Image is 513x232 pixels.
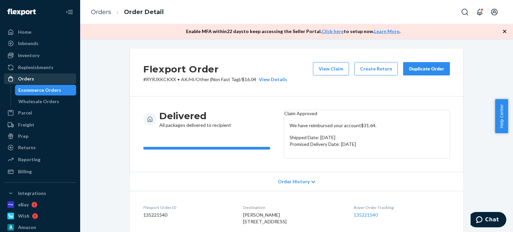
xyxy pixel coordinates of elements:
a: Parcel [4,107,76,118]
dd: 135221540 [143,212,232,218]
span: • [177,76,180,82]
div: Amazon [18,224,36,231]
div: Inventory [18,52,39,59]
img: Flexport logo [7,9,36,15]
div: Integrations [18,190,46,197]
div: Orders [18,75,34,82]
div: Freight [18,122,34,128]
a: Billing [4,166,76,177]
span: Order History [278,178,310,185]
a: Wish [4,211,76,221]
h3: Delivered [159,110,231,122]
div: Duplicate Order [409,65,444,72]
div: All packages delivered to recipient [159,110,231,129]
div: Ecommerce Orders [18,87,61,93]
p: Enable MFA within 22 days to keep accessing the Seller Portal. to setup now. . [186,28,400,35]
div: Wish [18,213,29,219]
iframe: Opens a widget where you can chat to one of our agents [471,212,506,229]
a: Returns [4,142,76,153]
div: Reporting [18,156,40,163]
a: Orders [91,8,111,16]
a: Wholesale Orders [15,96,76,107]
a: Order Detail [124,8,164,16]
a: Prep [4,131,76,142]
dt: Flexport Order ID [143,205,232,210]
a: Orders [4,73,76,84]
a: Replenishments [4,62,76,73]
button: Create Return [354,62,398,75]
a: Ecommerce Orders [15,85,76,95]
dt: Buyer Order Tracking [354,205,450,210]
a: Learn More [374,28,399,34]
a: 135221540 [354,212,378,218]
p: # RYRJXKCKXX / $16.04 [143,76,287,83]
div: Prep [18,133,28,140]
button: View Details [256,76,287,83]
button: Integrations [4,188,76,199]
div: eBay [18,201,29,208]
button: Close Navigation [63,5,76,19]
button: Help Center [495,99,508,133]
p: Promised Delivery Date: [DATE] [290,141,444,148]
div: Wholesale Orders [18,98,59,105]
a: Inventory [4,50,76,61]
ol: breadcrumbs [85,2,169,22]
a: Home [4,27,76,37]
button: Duplicate Order [403,62,450,75]
p: We have reimbursed your account $31.64 . [290,122,444,129]
a: Inbounds [4,38,76,49]
h2: Flexport Order [143,62,287,76]
dt: Destination [243,205,343,210]
a: Reporting [4,154,76,165]
a: Click here [322,28,344,34]
div: Replenishments [18,64,53,71]
button: View Claim [313,62,349,75]
a: Freight [4,120,76,130]
button: Open notifications [473,5,486,19]
div: Home [18,29,31,35]
div: Billing [18,168,32,175]
span: AK/HI/Other (Non Fast Tag) [181,76,240,82]
button: Open Search Box [458,5,472,19]
div: Returns [18,144,36,151]
p: Shipped Date: [DATE] [290,134,444,141]
div: Parcel [18,109,32,116]
a: eBay [4,199,76,210]
header: Claim Approved [284,110,450,117]
span: [PERSON_NAME] [STREET_ADDRESS] [243,212,287,224]
button: Open account menu [488,5,501,19]
div: Inbounds [18,40,38,47]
